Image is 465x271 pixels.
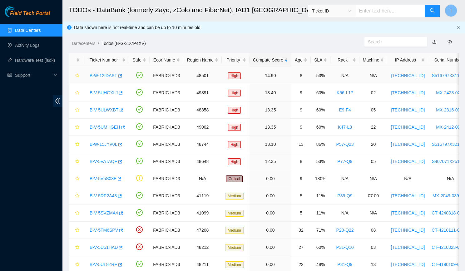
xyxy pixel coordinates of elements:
[72,139,80,149] button: star
[311,136,330,153] td: 86%
[136,72,143,78] span: check-circle
[136,244,143,250] span: close-circle
[445,4,457,17] button: T
[225,244,244,251] span: Medium
[183,119,222,136] td: 49002
[311,67,330,84] td: 53%
[436,125,465,130] a: MX-2412-0094
[391,228,425,233] a: [TECHNICAL_ID]
[228,72,241,79] span: High
[228,158,241,165] span: High
[330,204,359,222] td: N/A
[457,26,460,29] span: close
[291,153,311,170] td: 8
[336,142,354,147] a: P57-Q23
[391,262,425,267] a: [TECHNICAL_ID]
[391,142,425,147] a: [TECHNICAL_ID]
[75,228,79,233] span: star
[75,142,79,147] span: star
[225,227,244,234] span: Medium
[250,153,291,170] td: 12.35
[7,73,12,77] span: read
[338,125,352,130] a: K47-L8
[311,119,330,136] td: 60%
[336,228,354,233] a: P28-Q22
[311,84,330,101] td: 60%
[291,119,311,136] td: 9
[225,210,244,217] span: Medium
[72,105,80,115] button: star
[136,140,143,147] span: check-circle
[226,175,243,182] span: Critical
[337,193,352,198] a: P39-Q9
[72,191,80,201] button: star
[10,11,50,17] span: Field Tech Portal
[391,107,425,112] a: [TECHNICAL_ID]
[15,43,40,48] a: Activity Logs
[228,90,241,96] span: High
[75,262,79,267] span: star
[136,175,143,181] span: exclamation-circle
[72,71,80,81] button: star
[75,176,79,181] span: star
[101,41,146,46] a: Todos (B-G-3D7P4XV)
[359,187,388,204] td: 07:00
[391,245,425,250] a: [TECHNICAL_ID]
[291,187,311,204] td: 5
[330,170,359,187] td: N/A
[90,245,118,250] a: B-V-5U51HAD
[90,107,118,112] a: B-V-5ULWXBT
[150,153,183,170] td: FABRIC-IAD3
[250,170,291,187] td: 0.00
[250,136,291,153] td: 13.10
[359,239,388,256] td: 03
[250,204,291,222] td: 0.00
[72,225,80,235] button: star
[183,170,222,187] td: N/A
[225,193,244,200] span: Medium
[136,192,143,199] span: check-circle
[359,136,388,153] td: 20
[150,84,183,101] td: FABRIC-IAD3
[90,262,117,267] a: B-V-5UL8ZRF
[291,67,311,84] td: 8
[183,84,222,101] td: 49891
[359,222,388,239] td: 08
[250,187,291,204] td: 0.00
[5,6,32,17] img: Akamai Technologies
[183,204,222,222] td: 41099
[250,84,291,101] td: 13.40
[359,67,388,84] td: N/A
[359,119,388,136] td: 22
[448,40,452,44] span: eye
[291,101,311,119] td: 9
[72,174,80,184] button: star
[428,37,441,47] button: download
[291,84,311,101] td: 9
[250,119,291,136] td: 13.35
[72,259,80,269] button: star
[387,170,428,187] td: N/A
[250,239,291,256] td: 0.00
[90,176,116,181] a: B-V-5V5S08E
[15,28,41,33] a: Data Centers
[98,41,99,46] span: /
[228,141,241,148] span: High
[311,153,330,170] td: 53%
[391,193,425,198] a: [TECHNICAL_ID]
[449,7,453,15] span: T
[430,8,435,14] span: search
[337,159,352,164] a: P77-Q9
[291,204,311,222] td: 5
[311,239,330,256] td: 60%
[291,136,311,153] td: 13
[250,67,291,84] td: 14.90
[75,159,79,164] span: star
[183,222,222,239] td: 47208
[90,159,117,164] a: B-V-5VATAQF
[75,73,79,78] span: star
[72,208,80,218] button: star
[136,123,143,130] span: check-circle
[250,222,291,239] td: 0.00
[359,153,388,170] td: 05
